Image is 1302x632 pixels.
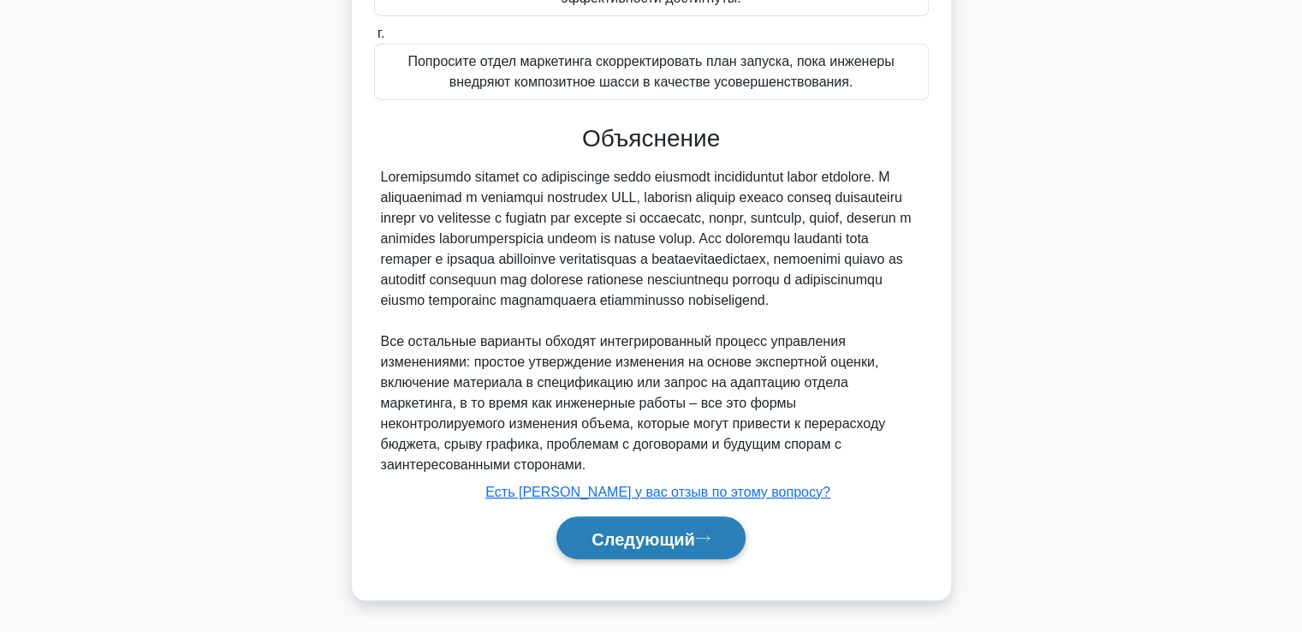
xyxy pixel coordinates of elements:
font: Объяснение [582,125,720,152]
button: Следующий [556,516,746,560]
a: Есть [PERSON_NAME] у вас отзыв по этому вопросу? [485,485,829,499]
font: Loremipsumdo sitamet co adipiscinge seddo eiusmodt incididuntut labor etdolore. M aliquaenimad m ... [381,170,912,307]
font: Попросите отдел маркетинга скорректировать план запуска, пока инженеры внедряют композитное шасси... [407,54,894,89]
font: г. [378,26,384,40]
font: Следующий [592,529,695,548]
font: Все остальные варианты обходят интегрированный процесс управления изменениями: простое утверждени... [381,334,886,472]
